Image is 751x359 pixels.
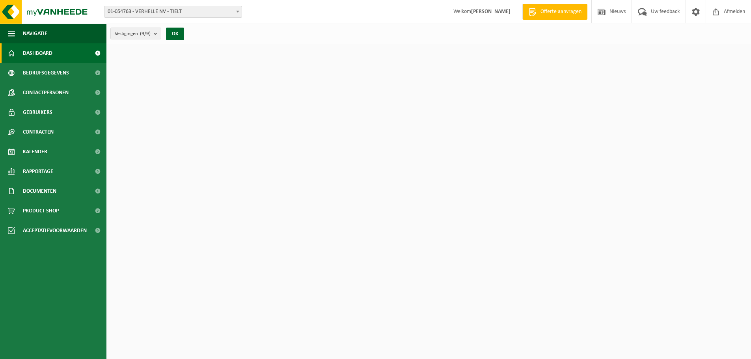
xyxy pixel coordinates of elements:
[23,201,59,221] span: Product Shop
[23,142,47,162] span: Kalender
[115,28,151,40] span: Vestigingen
[110,28,161,39] button: Vestigingen(9/9)
[23,43,52,63] span: Dashboard
[23,221,87,240] span: Acceptatievoorwaarden
[539,8,583,16] span: Offerte aanvragen
[23,24,47,43] span: Navigatie
[104,6,242,17] span: 01-054763 - VERHELLE NV - TIELT
[23,83,69,102] span: Contactpersonen
[23,122,54,142] span: Contracten
[166,28,184,40] button: OK
[104,6,242,18] span: 01-054763 - VERHELLE NV - TIELT
[23,102,52,122] span: Gebruikers
[140,31,151,36] count: (9/9)
[471,9,511,15] strong: [PERSON_NAME]
[23,181,56,201] span: Documenten
[23,162,53,181] span: Rapportage
[23,63,69,83] span: Bedrijfsgegevens
[522,4,587,20] a: Offerte aanvragen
